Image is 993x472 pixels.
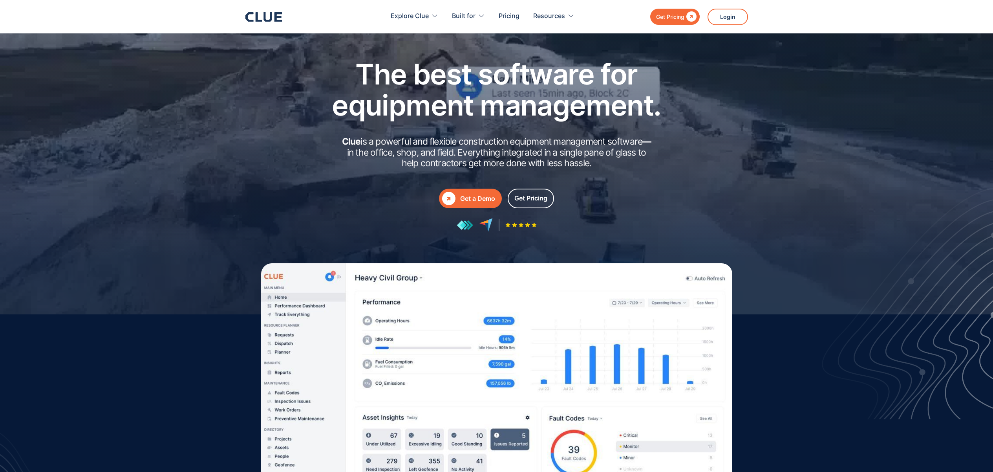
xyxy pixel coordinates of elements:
[642,136,651,147] strong: —
[708,9,748,25] a: Login
[439,189,502,208] a: Get a Demo
[320,59,673,121] h1: The best software for equipment management.
[452,4,485,29] div: Built for
[391,4,438,29] div: Explore Clue
[533,4,565,29] div: Resources
[533,4,574,29] div: Resources
[819,186,993,419] img: Design for fleet management software
[442,192,455,205] div: 
[514,193,547,203] div: Get Pricing
[505,222,537,228] img: Five-star rating icon
[452,4,475,29] div: Built for
[684,12,697,22] div: 
[340,136,654,169] h2: is a powerful and flexible construction equipment management software in the office, shop, and fi...
[479,218,493,232] img: reviews at capterra
[650,9,700,25] a: Get Pricing
[457,220,473,230] img: reviews at getapp
[508,189,554,208] a: Get Pricing
[391,4,429,29] div: Explore Clue
[499,4,519,29] a: Pricing
[460,194,495,204] div: Get a Demo
[342,136,361,147] strong: Clue
[656,12,684,22] div: Get Pricing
